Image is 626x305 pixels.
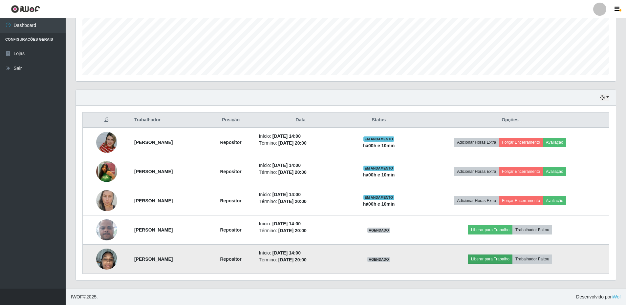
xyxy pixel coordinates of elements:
[96,158,117,185] img: 1749579597632.jpeg
[220,140,241,145] strong: Repositor
[96,184,117,218] img: 1755391845867.jpeg
[454,196,499,205] button: Adicionar Horas Extra
[454,167,499,176] button: Adicionar Horas Extra
[134,198,173,203] strong: [PERSON_NAME]
[220,256,241,262] strong: Repositor
[259,133,342,140] li: Início:
[278,170,307,175] time: [DATE] 20:00
[255,112,346,128] th: Data
[454,138,499,147] button: Adicionar Horas Extra
[220,227,241,233] strong: Repositor
[71,294,83,299] span: IWOF
[363,136,395,142] span: EM ANDAMENTO
[259,227,342,234] li: Término:
[278,257,307,262] time: [DATE] 20:00
[96,124,117,161] img: 1744056608005.jpeg
[363,195,395,200] span: EM ANDAMENTO
[278,199,307,204] time: [DATE] 20:00
[499,196,543,205] button: Forçar Encerramento
[259,162,342,169] li: Início:
[220,169,241,174] strong: Repositor
[576,294,621,300] span: Desenvolvido por
[134,256,173,262] strong: [PERSON_NAME]
[220,198,241,203] strong: Repositor
[96,207,117,253] img: 1754928173692.jpeg
[612,294,621,299] a: iWof
[499,138,543,147] button: Forçar Encerramento
[134,140,173,145] strong: [PERSON_NAME]
[363,143,395,148] strong: há 00 h e 10 min
[134,169,173,174] strong: [PERSON_NAME]
[543,167,566,176] button: Avaliação
[259,169,342,176] li: Término:
[272,133,301,139] time: [DATE] 14:00
[411,112,609,128] th: Opções
[259,220,342,227] li: Início:
[272,250,301,255] time: [DATE] 14:00
[278,228,307,233] time: [DATE] 20:00
[259,198,342,205] li: Término:
[367,257,390,262] span: AGENDADO
[71,294,98,300] span: © 2025 .
[207,112,255,128] th: Posição
[130,112,207,128] th: Trabalhador
[259,140,342,147] li: Término:
[499,167,543,176] button: Forçar Encerramento
[543,138,566,147] button: Avaliação
[468,254,512,264] button: Liberar para Trabalho
[346,112,411,128] th: Status
[259,250,342,256] li: Início:
[363,166,395,171] span: EM ANDAMENTO
[272,192,301,197] time: [DATE] 14:00
[259,256,342,263] li: Término:
[367,228,390,233] span: AGENDADO
[363,172,395,177] strong: há 00 h e 10 min
[512,225,552,234] button: Trabalhador Faltou
[543,196,566,205] button: Avaliação
[363,201,395,207] strong: há 00 h e 10 min
[11,5,40,13] img: CoreUI Logo
[272,163,301,168] time: [DATE] 14:00
[278,140,307,146] time: [DATE] 20:00
[272,221,301,226] time: [DATE] 14:00
[259,191,342,198] li: Início:
[134,227,173,233] strong: [PERSON_NAME]
[512,254,552,264] button: Trabalhador Faltou
[96,240,117,278] img: 1755386143751.jpeg
[468,225,512,234] button: Liberar para Trabalho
